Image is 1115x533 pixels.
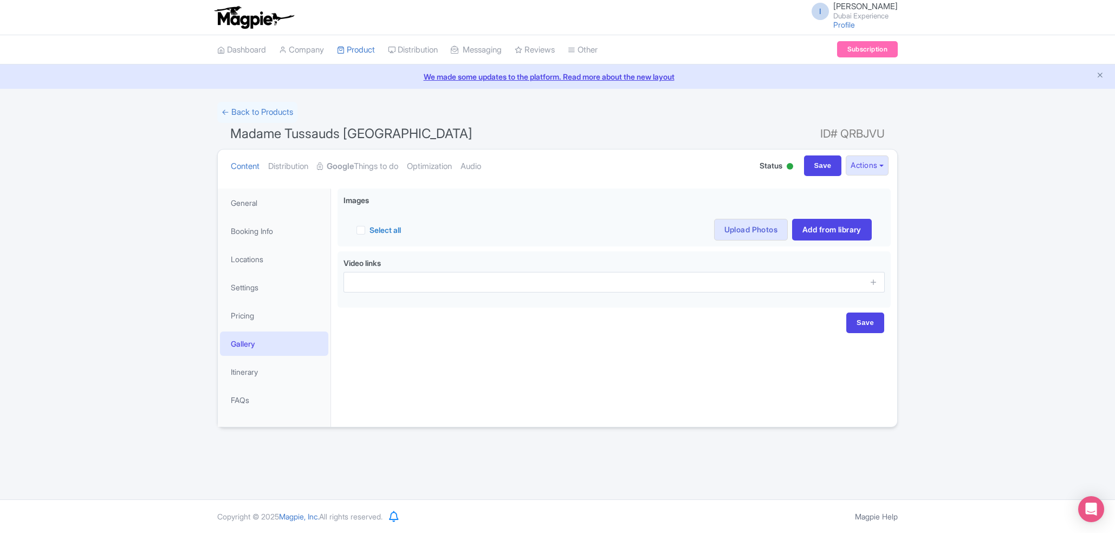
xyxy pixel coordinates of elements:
[812,3,829,20] span: I
[846,155,889,175] button: Actions
[343,258,381,268] span: Video links
[343,194,369,206] span: Images
[1078,496,1104,522] div: Open Intercom Messenger
[211,511,389,522] div: Copyright © 2025 All rights reserved.
[714,219,788,240] a: Upload Photos
[7,71,1108,82] a: We made some updates to the platform. Read more about the new layout
[760,160,782,171] span: Status
[220,303,328,328] a: Pricing
[846,313,884,333] input: Save
[220,388,328,412] a: FAQs
[855,512,898,521] a: Magpie Help
[279,35,324,65] a: Company
[279,512,319,521] span: Magpie, Inc.
[337,35,375,65] a: Product
[388,35,438,65] a: Distribution
[369,224,401,236] label: Select all
[785,159,795,175] div: Active
[515,35,555,65] a: Reviews
[317,149,398,184] a: GoogleThings to do
[268,149,308,184] a: Distribution
[217,102,297,123] a: ← Back to Products
[804,155,842,176] input: Save
[805,2,898,19] a: I [PERSON_NAME] Dubai Experience
[212,5,296,29] img: logo-ab69f6fb50320c5b225c76a69d11143b.png
[461,149,481,184] a: Audio
[327,160,354,173] strong: Google
[792,219,872,240] a: Add from library
[220,219,328,243] a: Booking Info
[1096,70,1104,82] button: Close announcement
[833,12,898,19] small: Dubai Experience
[568,35,598,65] a: Other
[230,126,472,141] span: Madame Tussauds [GEOGRAPHIC_DATA]
[833,20,855,29] a: Profile
[837,41,898,57] a: Subscription
[820,123,885,145] span: ID# QRBJVU
[220,275,328,300] a: Settings
[231,149,260,184] a: Content
[220,191,328,215] a: General
[833,1,898,11] span: [PERSON_NAME]
[451,35,502,65] a: Messaging
[220,360,328,384] a: Itinerary
[217,35,266,65] a: Dashboard
[220,331,328,356] a: Gallery
[407,149,452,184] a: Optimization
[220,247,328,271] a: Locations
